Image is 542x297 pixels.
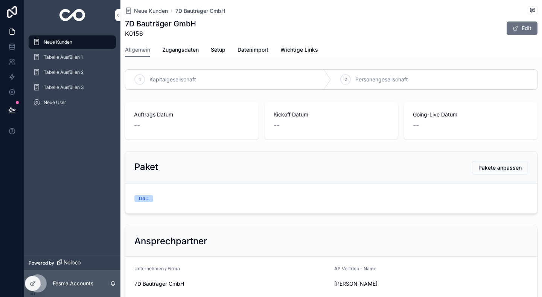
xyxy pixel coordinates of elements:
h1: 7D Bauträger GmbH [125,18,196,29]
span: Tabelle Ausfüllen 1 [44,54,83,60]
span: Datenimport [238,46,268,54]
h2: Paket [134,161,158,173]
span: Zugangsdaten [162,46,199,54]
div: D4U [139,195,149,202]
span: 1 [139,77,141,83]
span: Neue Kunden [134,7,168,15]
span: 2 [344,77,347,83]
span: K0156 [125,29,196,38]
span: Personengesellschaft [355,76,408,83]
span: Kapitalgesellschaft [149,76,196,83]
a: Powered by [24,256,120,270]
a: Neue Kunden [29,35,116,49]
a: Allgemein [125,43,150,57]
span: Setup [211,46,225,54]
span: Neue Kunden [44,39,72,45]
a: Neue User [29,96,116,109]
span: Auftrags Datum [134,111,250,118]
button: Pakete anpassen [472,161,528,175]
a: Tabelle Ausfüllen 2 [29,66,116,79]
div: scrollable content [24,30,120,119]
a: Neue Kunden [125,7,168,15]
a: Tabelle Ausfüllen 1 [29,51,116,64]
a: 7D Bauträger GmbH [175,7,225,15]
a: Zugangsdaten [162,43,199,58]
span: Wichtige Links [280,46,318,54]
span: Allgemein [125,46,150,54]
span: Going-Live Datum [413,111,528,118]
span: AP Vertrieb - Name [334,266,376,271]
span: -- [134,120,140,130]
span: 7D Bauträger GmbH [134,280,328,288]
span: -- [274,120,280,130]
span: Powered by [29,260,54,266]
span: Kickoff Datum [274,111,389,118]
span: Pakete anpassen [478,164,522,171]
img: App logo [59,9,85,21]
span: Unternehmen / Firma [134,266,180,271]
span: [PERSON_NAME] [334,280,428,288]
span: Neue User [44,100,66,106]
p: Fesma Accounts [53,280,93,287]
button: Edit [507,21,537,35]
a: Datenimport [238,43,268,58]
span: Tabelle Ausfüllen 3 [44,84,84,90]
span: -- [413,120,419,130]
a: Wichtige Links [280,43,318,58]
span: Tabelle Ausfüllen 2 [44,69,84,75]
h2: Ansprechpartner [134,235,207,247]
a: Tabelle Ausfüllen 3 [29,81,116,94]
a: Setup [211,43,225,58]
